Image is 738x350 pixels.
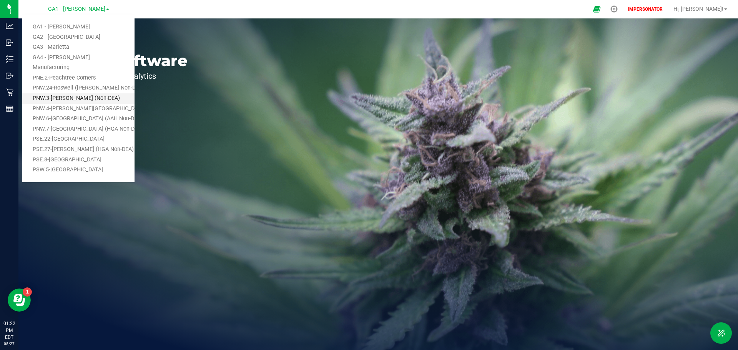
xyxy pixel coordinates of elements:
[22,42,135,53] a: GA3 - Marietta
[22,53,135,63] a: GA4 - [PERSON_NAME]
[22,144,135,155] a: PSE.27-[PERSON_NAME] (HGA Non-DEA)
[6,72,13,80] inline-svg: Outbound
[22,32,135,43] a: GA2 - [GEOGRAPHIC_DATA]
[23,287,32,297] iframe: Resource center unread badge
[6,105,13,113] inline-svg: Reports
[22,104,135,114] a: PNW.4-[PERSON_NAME][GEOGRAPHIC_DATA] (AAH Non-DEA)
[710,322,732,344] button: Toggle Menu
[22,83,135,93] a: PNW.24-Roswell ([PERSON_NAME] Non-DEA)
[22,73,135,83] a: PNE.2-Peachtree Corners
[3,320,15,341] p: 01:22 PM EDT
[6,22,13,30] inline-svg: Analytics
[673,6,723,12] span: Hi, [PERSON_NAME]!
[22,114,135,124] a: PNW.6-[GEOGRAPHIC_DATA] (AAH Non-DEA)
[588,2,605,17] span: Open Ecommerce Menu
[6,88,13,96] inline-svg: Retail
[625,6,666,13] p: IMPERSONATOR
[22,165,135,175] a: PSW.5-[GEOGRAPHIC_DATA]
[48,6,105,12] span: GA1 - [PERSON_NAME]
[22,63,135,73] a: Manufacturing
[6,55,13,63] inline-svg: Inventory
[22,22,135,32] a: GA1 - [PERSON_NAME]
[8,289,31,312] iframe: Resource center
[22,155,135,165] a: PSE.8-[GEOGRAPHIC_DATA]
[609,5,619,13] div: Manage settings
[22,134,135,144] a: PSE.22-[GEOGRAPHIC_DATA]
[22,124,135,134] a: PNW.7-[GEOGRAPHIC_DATA] (HGA Non-DEA)
[3,341,15,347] p: 08/27
[6,39,13,46] inline-svg: Inbound
[22,93,135,104] a: PNW.3-[PERSON_NAME] (Non-DEA)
